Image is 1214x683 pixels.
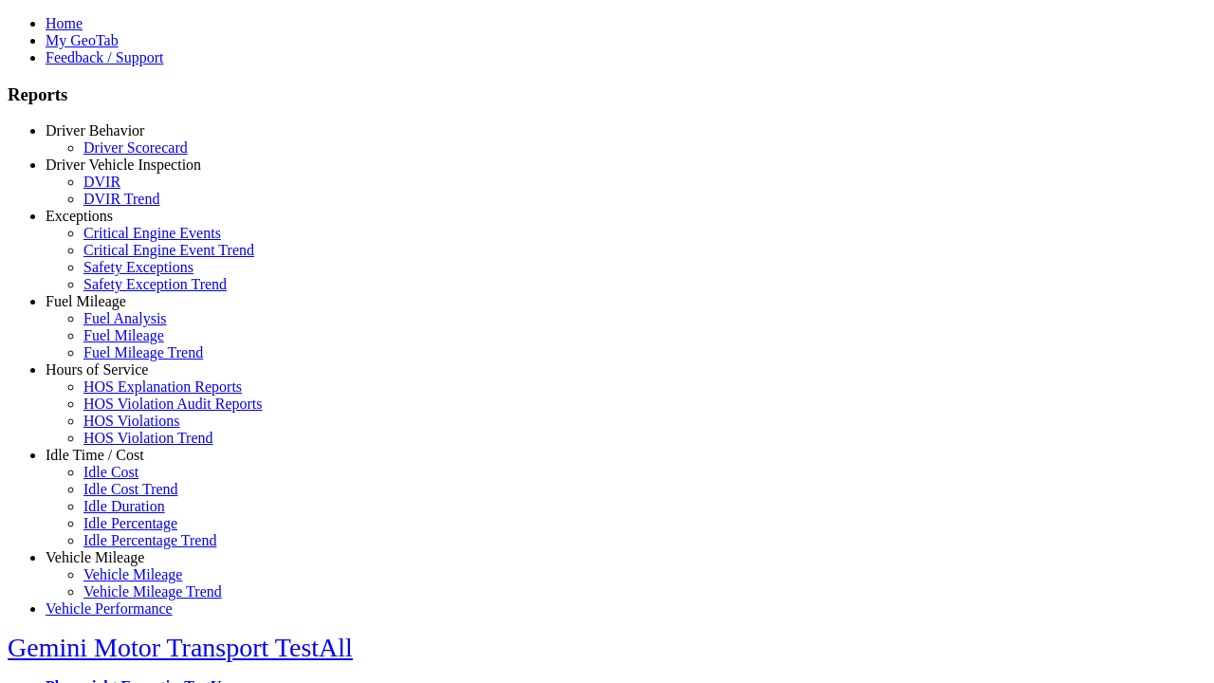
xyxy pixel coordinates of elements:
[83,378,242,395] a: HOS Explanation Reports
[8,84,1206,105] h3: Reports
[46,293,126,309] a: Fuel Mileage
[83,566,182,582] a: Vehicle Mileage
[46,49,163,65] a: Feedback / Support
[83,413,179,429] a: HOS Violations
[83,583,222,600] a: Vehicle Mileage Trend
[83,344,203,360] a: Fuel Mileage Trend
[83,532,216,548] a: Idle Percentage Trend
[46,549,144,565] a: Vehicle Mileage
[8,633,353,662] a: Gemini Motor Transport TestAll
[83,498,165,514] a: Idle Duration
[83,310,167,326] a: Fuel Analysis
[46,447,144,463] a: Idle Time / Cost
[83,430,213,446] a: HOS Violation Trend
[83,139,188,156] a: Driver Scorecard
[46,122,144,138] a: Driver Behavior
[83,225,221,241] a: Critical Engine Events
[83,481,178,497] a: Idle Cost Trend
[83,396,263,412] a: HOS Violation Audit Reports
[83,515,177,531] a: Idle Percentage
[83,276,227,292] a: Safety Exception Trend
[83,174,120,190] a: DVIR
[83,464,138,480] a: Idle Cost
[46,600,173,617] a: Vehicle Performance
[83,242,254,258] a: Critical Engine Event Trend
[46,361,148,378] a: Hours of Service
[46,15,83,31] a: Home
[83,327,164,343] a: Fuel Mileage
[46,157,201,173] a: Driver Vehicle Inspection
[83,191,159,207] a: DVIR Trend
[46,32,119,48] a: My GeoTab
[83,259,193,275] a: Safety Exceptions
[46,208,113,224] a: Exceptions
